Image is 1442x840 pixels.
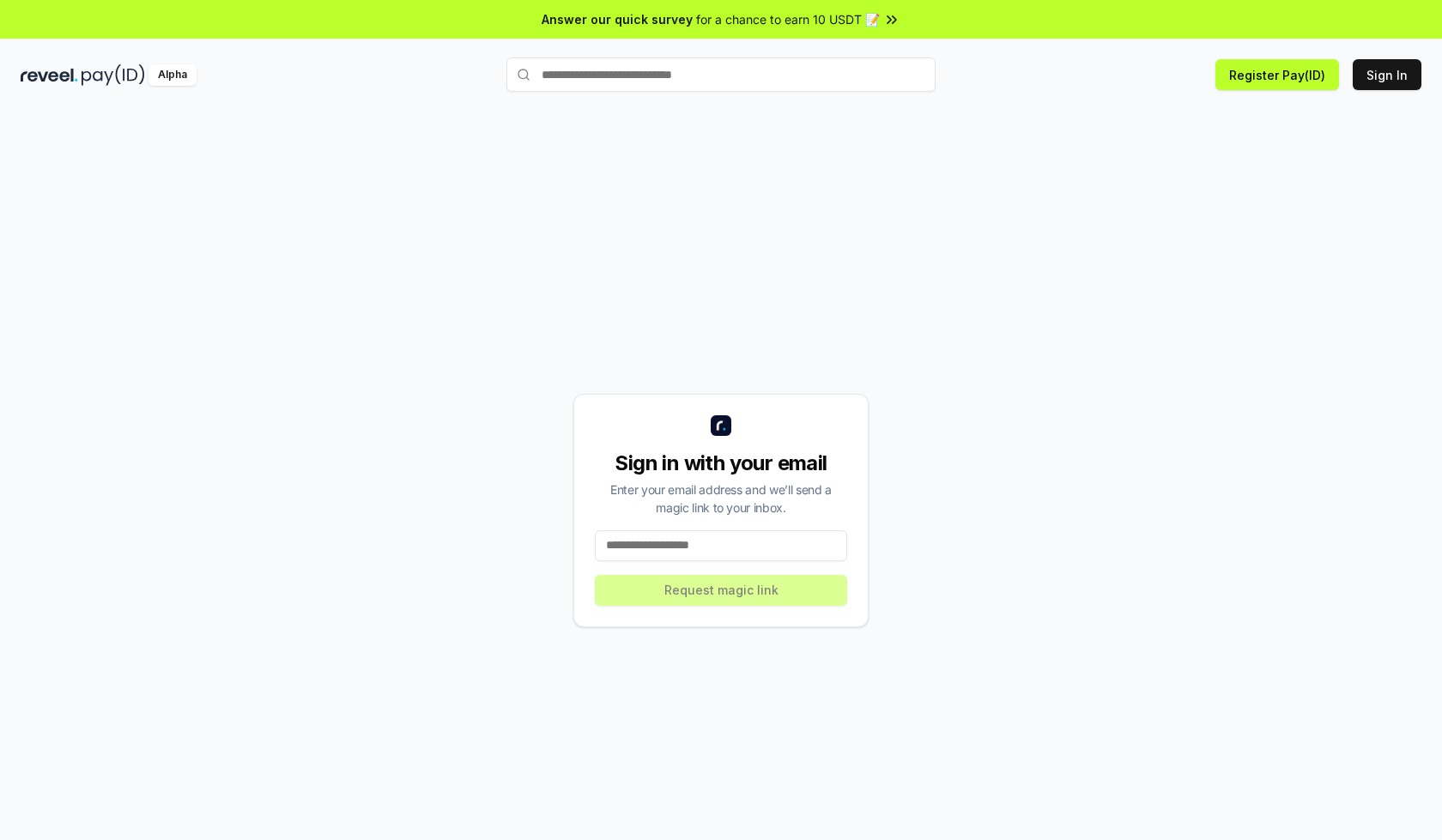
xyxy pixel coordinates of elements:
span: for a chance to earn 10 USDT 📝 [696,10,880,28]
span: Answer our quick survey [542,10,693,28]
img: pay_id [82,64,145,86]
div: Alpha [148,64,197,86]
img: reveel_dark [21,64,78,86]
button: Register Pay(ID) [1215,59,1339,90]
div: Enter your email address and we’ll send a magic link to your inbox. [595,480,847,517]
div: Sign in with your email [595,450,847,477]
img: logo_small [711,415,731,436]
button: Sign In [1353,59,1421,90]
